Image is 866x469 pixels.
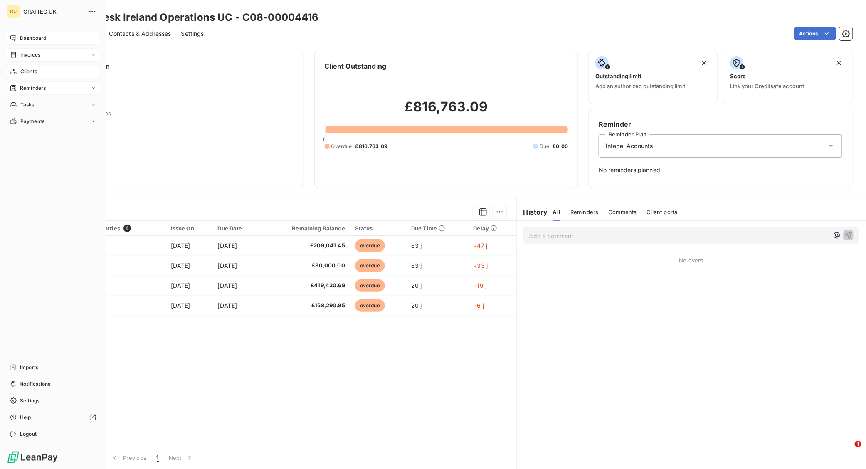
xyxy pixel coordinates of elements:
span: Settings [20,397,39,405]
a: Imports [7,361,99,374]
span: Dashboard [20,35,46,42]
div: Due Time [411,225,463,232]
div: Delay [474,225,511,232]
a: Settings [7,394,99,407]
button: 1 [152,449,164,467]
span: All [553,209,560,215]
span: £30,000.00 [266,262,345,270]
span: No event [679,257,703,264]
span: +47 j [474,242,488,249]
button: Previous [106,449,152,467]
div: Status [355,225,401,232]
h6: History [517,207,548,217]
span: 0 [323,136,327,143]
span: +19 j [474,282,487,289]
div: GU [7,5,20,18]
a: Payments [7,115,99,128]
span: 20 j [411,302,422,309]
span: Contacts & Addresses [109,30,171,38]
a: Reminders [7,81,99,95]
span: [DATE] [171,262,190,269]
span: 1 [855,441,861,447]
span: Tasks [20,101,35,109]
span: +33 j [474,262,488,269]
span: Score [730,73,746,79]
span: overdue [355,259,385,272]
span: 1 [157,454,159,462]
a: Clients [7,65,99,78]
span: Reminders [20,84,46,92]
span: [DATE] [218,242,237,249]
span: 63 j [411,242,422,249]
div: Issue On [171,225,208,232]
span: Reminders [570,209,598,215]
span: Invoices [20,51,40,59]
div: Accounting Entries [68,225,160,232]
span: £419,430.69 [266,281,345,290]
span: £158,290.95 [266,301,345,310]
span: No reminders planned [599,166,842,174]
span: [DATE] [218,302,237,309]
span: Outstanding limit [595,73,641,79]
button: Outstanding limitAdd an authorized outstanding limit [588,51,718,104]
span: Comments [609,209,637,215]
span: Intenal Accounts [606,142,653,150]
span: Link your Creditsafe account [730,83,804,89]
span: Add an authorized outstanding limit [595,83,685,89]
span: Notifications [20,380,50,388]
span: Help [20,414,31,421]
span: 63 j [411,262,422,269]
a: Invoices [7,48,99,62]
span: Due [540,143,549,150]
span: 20 j [411,282,422,289]
span: [DATE] [218,262,237,269]
button: Next [164,449,199,467]
button: Actions [794,27,836,40]
span: Clients [20,68,37,75]
h6: Reminder [599,119,842,129]
img: Logo LeanPay [7,451,58,464]
span: [DATE] [171,242,190,249]
span: £0.00 [553,143,568,150]
span: Overdue [331,143,352,150]
h6: Client Outstanding [325,61,387,71]
a: Tasks [7,98,99,111]
h6: Client information [50,61,294,71]
span: Client Properties [67,110,294,121]
span: Imports [20,364,38,371]
span: Payments [20,118,44,125]
span: [DATE] [171,302,190,309]
h3: Autodesk Ireland Operations UC - C08-00004416 [73,10,319,25]
div: Due Date [218,225,257,232]
a: Dashboard [7,32,99,45]
span: [DATE] [171,282,190,289]
span: £209,041.45 [266,242,345,250]
span: Logout [20,430,37,438]
span: [DATE] [218,282,237,289]
span: £816,763.09 [355,143,388,150]
span: overdue [355,239,385,252]
span: overdue [355,279,385,292]
span: +6 j [474,302,484,309]
span: Settings [181,30,204,38]
span: GRAITEC UK [23,8,83,15]
button: ScoreLink your Creditsafe account [723,51,853,104]
span: 4 [123,225,131,232]
span: overdue [355,299,385,312]
span: Client portal [647,209,679,215]
a: Help [7,411,99,424]
h2: £816,763.09 [325,99,568,123]
iframe: Intercom live chat [838,441,858,461]
div: Remaining Balance [266,225,345,232]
